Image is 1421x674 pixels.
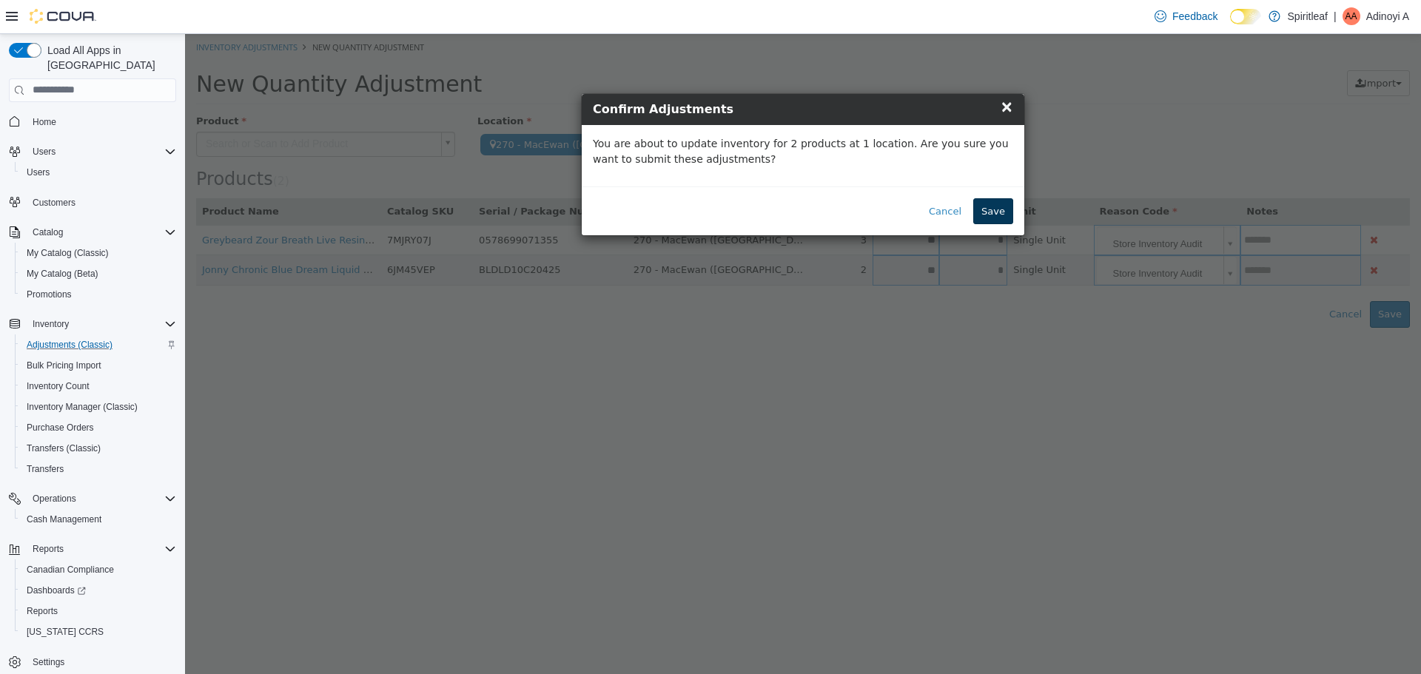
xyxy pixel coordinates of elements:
[27,247,109,259] span: My Catalog (Classic)
[21,357,107,374] a: Bulk Pricing Import
[3,222,182,243] button: Catalog
[1346,7,1357,25] span: AA
[27,112,176,131] span: Home
[21,439,107,457] a: Transfers (Classic)
[21,265,176,283] span: My Catalog (Beta)
[27,401,138,413] span: Inventory Manager (Classic)
[15,601,182,621] button: Reports
[21,164,56,181] a: Users
[33,197,75,209] span: Customers
[21,419,176,437] span: Purchase Orders
[21,377,176,395] span: Inventory Count
[27,422,94,434] span: Purchase Orders
[15,459,182,479] button: Transfers
[27,653,176,671] span: Settings
[1230,24,1231,25] span: Dark Mode
[21,510,176,528] span: Cash Management
[27,143,61,161] button: Users
[27,490,82,508] button: Operations
[27,194,81,212] a: Customers
[21,336,176,354] span: Adjustments (Classic)
[33,543,64,555] span: Reports
[15,621,182,642] button: [US_STATE] CCRS
[788,164,828,191] button: Save
[27,653,70,671] a: Settings
[1288,7,1328,25] p: Spiritleaf
[27,490,176,508] span: Operations
[15,397,182,417] button: Inventory Manager (Classic)
[408,67,828,84] h4: Confirm Adjustments
[21,510,107,528] a: Cash Management
[15,376,182,397] button: Inventory Count
[15,559,182,580] button: Canadian Compliance
[21,398,176,416] span: Inventory Manager (Classic)
[21,398,144,416] a: Inventory Manager (Classic)
[27,113,62,131] a: Home
[27,193,176,212] span: Customers
[21,164,176,181] span: Users
[3,488,182,509] button: Operations
[21,244,176,262] span: My Catalog (Classic)
[33,226,63,238] span: Catalog
[21,439,176,457] span: Transfers (Classic)
[27,605,58,617] span: Reports
[21,623,176,641] span: Washington CCRS
[15,438,182,459] button: Transfers (Classic)
[3,539,182,559] button: Reports
[21,561,120,579] a: Canadian Compliance
[1172,9,1217,24] span: Feedback
[21,419,100,437] a: Purchase Orders
[41,43,176,73] span: Load All Apps in [GEOGRAPHIC_DATA]
[21,286,78,303] a: Promotions
[27,360,101,371] span: Bulk Pricing Import
[15,334,182,355] button: Adjustments (Classic)
[33,493,76,505] span: Operations
[33,116,56,128] span: Home
[30,9,96,24] img: Cova
[21,602,64,620] a: Reports
[27,463,64,475] span: Transfers
[27,626,104,638] span: [US_STATE] CCRS
[3,141,182,162] button: Users
[21,265,104,283] a: My Catalog (Beta)
[27,584,86,596] span: Dashboards
[815,64,828,81] span: ×
[15,243,182,263] button: My Catalog (Classic)
[21,460,70,478] a: Transfers
[27,315,75,333] button: Inventory
[15,284,182,305] button: Promotions
[21,377,95,395] a: Inventory Count
[21,582,92,599] a: Dashboards
[27,442,101,454] span: Transfers (Classic)
[21,336,118,354] a: Adjustments (Classic)
[1343,7,1360,25] div: Adinoyi A
[27,315,176,333] span: Inventory
[736,164,785,191] button: Cancel
[21,357,176,374] span: Bulk Pricing Import
[27,223,176,241] span: Catalog
[15,580,182,601] a: Dashboards
[27,143,176,161] span: Users
[27,540,70,558] button: Reports
[27,380,90,392] span: Inventory Count
[408,102,828,133] p: You are about to update inventory for 2 products at 1 location. Are you sure you want to submit t...
[27,513,101,525] span: Cash Management
[21,561,176,579] span: Canadian Compliance
[21,582,176,599] span: Dashboards
[15,355,182,376] button: Bulk Pricing Import
[1334,7,1337,25] p: |
[15,417,182,438] button: Purchase Orders
[1149,1,1223,31] a: Feedback
[21,244,115,262] a: My Catalog (Classic)
[21,623,110,641] a: [US_STATE] CCRS
[27,289,72,300] span: Promotions
[27,339,112,351] span: Adjustments (Classic)
[33,318,69,330] span: Inventory
[1230,9,1261,24] input: Dark Mode
[27,268,98,280] span: My Catalog (Beta)
[3,314,182,334] button: Inventory
[27,540,176,558] span: Reports
[1366,7,1409,25] p: Adinoyi A
[27,223,69,241] button: Catalog
[15,509,182,530] button: Cash Management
